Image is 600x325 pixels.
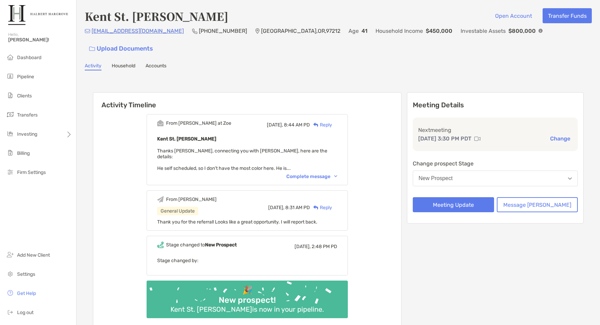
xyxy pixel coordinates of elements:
img: Location Icon [255,28,260,34]
div: From [PERSON_NAME] [166,197,217,202]
span: Log out [17,310,33,315]
img: clients icon [6,91,14,99]
p: $800,000 [508,27,536,35]
img: investing icon [6,130,14,138]
span: [DATE], [295,244,311,249]
span: Transfers [17,112,38,118]
p: Age [349,27,359,35]
div: Kent St. [PERSON_NAME] is now in your pipeline. [168,305,327,313]
span: Clients [17,93,32,99]
div: From [PERSON_NAME] at Zoe [166,120,231,126]
p: Household Income [376,27,423,35]
img: communication type [474,136,480,141]
h6: Activity Timeline [93,93,401,109]
span: 8:31 AM PD [285,205,310,211]
span: 8:44 AM PD [284,122,310,128]
p: $450,000 [426,27,452,35]
a: Activity [85,63,101,70]
img: button icon [89,46,95,51]
p: Meeting Details [413,101,578,109]
div: Complete message [286,174,337,179]
span: Add New Client [17,252,50,258]
button: Change [548,135,572,142]
button: Message [PERSON_NAME] [497,197,578,212]
span: [PERSON_NAME]! [8,37,72,43]
b: New Prospect [205,242,237,248]
div: Stage changed to [166,242,237,248]
img: billing icon [6,149,14,157]
div: 🎉 [240,285,255,295]
span: [DATE], [268,205,284,211]
p: Change prospect Stage [413,159,578,168]
a: Upload Documents [85,41,158,56]
img: Reply icon [313,123,318,127]
b: Kent St. [PERSON_NAME] [157,136,216,142]
div: Reply [310,121,332,128]
span: Dashboard [17,55,41,60]
img: Reply icon [313,205,318,210]
p: [GEOGRAPHIC_DATA] , OR , 97212 [261,27,340,35]
img: logout icon [6,308,14,316]
span: Get Help [17,290,36,296]
img: add_new_client icon [6,250,14,259]
img: Event icon [157,120,164,126]
button: Open Account [490,8,537,23]
img: Zoe Logo [8,3,68,27]
img: Confetti [147,281,348,312]
p: [PHONE_NUMBER] [199,27,247,35]
img: Email Icon [85,29,90,33]
p: Next meeting [418,126,572,134]
a: Accounts [146,63,166,70]
div: New prospect! [216,295,278,305]
img: Phone Icon [192,28,197,34]
p: Stage changed by: [157,256,337,265]
img: Event icon [157,242,164,248]
p: 41 [362,27,367,35]
div: General Update [157,207,198,215]
img: firm-settings icon [6,168,14,176]
span: Settings [17,271,35,277]
p: Investable Assets [461,27,506,35]
img: Info Icon [538,29,543,33]
button: New Prospect [413,171,578,186]
img: Chevron icon [334,175,337,177]
span: Pipeline [17,74,34,80]
img: pipeline icon [6,72,14,80]
a: Household [112,63,135,70]
img: transfers icon [6,110,14,119]
button: Transfer Funds [543,8,592,23]
span: Thank you for the referral! Looks like a great opportunity. I will report back. [157,219,317,225]
div: Reply [310,204,332,211]
p: [DATE] 3:30 PM PDT [418,134,472,143]
span: Investing [17,131,37,137]
span: Thanks [PERSON_NAME], connecting you with [PERSON_NAME], here are the details: He self scheduled,... [157,148,327,171]
button: Meeting Update [413,197,494,212]
img: Open dropdown arrow [568,177,572,180]
img: get-help icon [6,289,14,297]
span: Firm Settings [17,170,46,175]
span: [DATE], [267,122,283,128]
img: Event icon [157,196,164,203]
h4: Kent St. [PERSON_NAME] [85,8,228,24]
p: [EMAIL_ADDRESS][DOMAIN_NAME] [92,27,184,35]
span: Billing [17,150,30,156]
img: settings icon [6,270,14,278]
span: 2:48 PM PD [312,244,337,249]
img: dashboard icon [6,53,14,61]
div: New Prospect [419,175,453,181]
